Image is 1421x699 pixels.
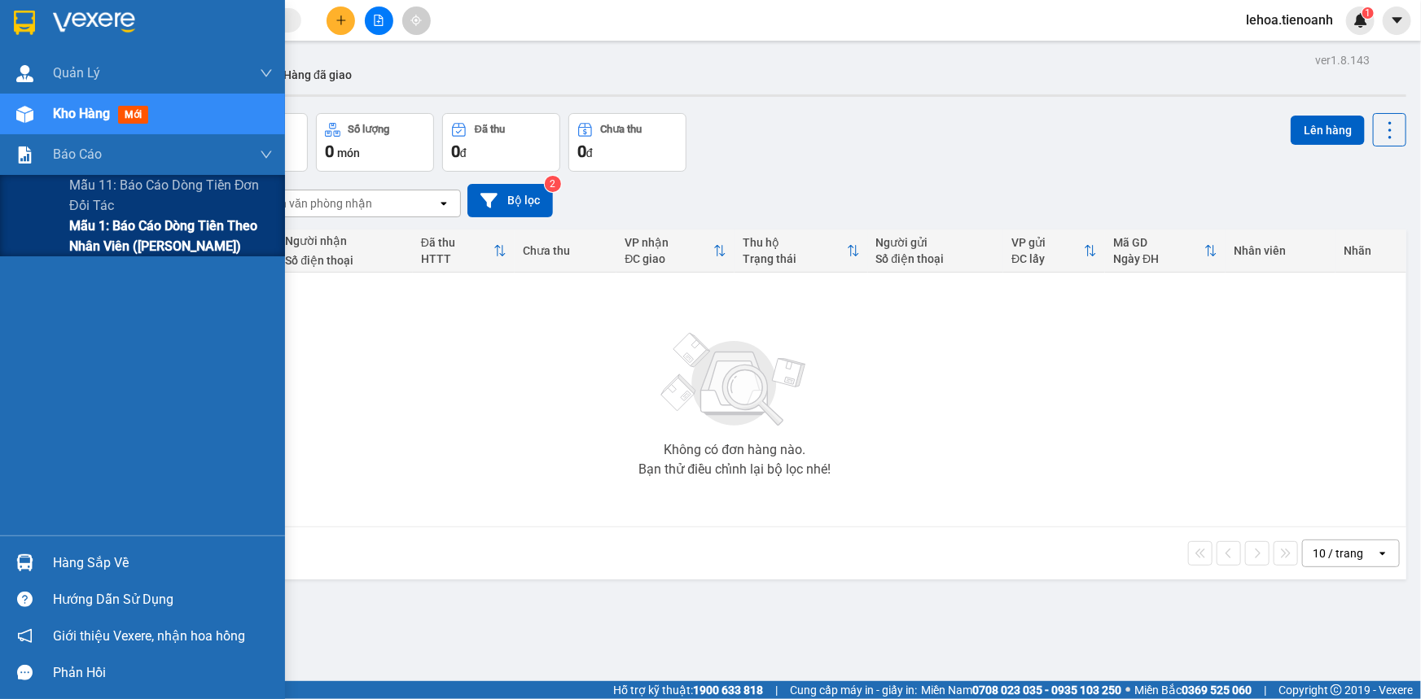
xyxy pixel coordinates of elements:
svg: open [1376,547,1389,560]
span: copyright [1331,684,1342,696]
img: warehouse-icon [16,65,33,82]
th: Toggle SortBy [616,229,734,273]
div: Ngày ĐH [1113,252,1204,265]
div: Nhãn [1344,244,1398,257]
span: 1 [1365,7,1371,19]
span: question-circle [17,592,33,607]
div: Số điện thoại [285,254,405,267]
span: món [337,146,360,159]
span: Kho hàng [53,106,110,121]
button: Bộ lọc [467,184,553,217]
button: file-add [365,7,393,35]
span: Miền Bắc [1134,681,1252,699]
span: ⚪️ [1125,687,1130,693]
div: Chưa thu [601,124,643,135]
div: Đã thu [421,236,493,249]
img: icon-new-feature [1353,13,1368,28]
span: Hỗ trợ kỹ thuật: [613,681,763,699]
div: Người gửi [876,236,996,249]
th: Toggle SortBy [1105,229,1226,273]
span: aim [410,15,422,26]
div: ĐC lấy [1011,252,1084,265]
span: message [17,665,33,680]
div: Số điện thoại [876,252,996,265]
div: Không có đơn hàng nào. [664,443,805,457]
span: down [260,148,273,161]
span: Mẫu 1: Báo cáo dòng tiền theo nhân viên ([PERSON_NAME]) [69,216,273,256]
span: Cung cấp máy in - giấy in: [790,681,917,699]
span: notification [17,628,33,644]
strong: 0369 525 060 [1182,684,1252,697]
button: plus [327,7,355,35]
button: Hàng đã giao [270,55,365,94]
div: Trạng thái [743,252,847,265]
img: warehouse-icon [16,106,33,123]
span: đ [586,146,593,159]
span: đ [460,146,467,159]
button: Số lượng0món [316,113,434,172]
strong: 0708 023 035 - 0935 103 250 [972,684,1121,697]
div: Hàng sắp về [53,551,273,575]
span: | [1264,681,1266,699]
span: caret-down [1390,13,1405,28]
div: VP nhận [625,236,713,249]
span: | [775,681,778,699]
span: 0 [325,142,334,161]
span: down [260,67,273,80]
div: 10 / trang [1313,545,1363,561]
div: Số lượng [349,124,390,135]
span: plus [336,15,347,26]
div: Chọn văn phòng nhận [260,195,372,212]
div: VP gửi [1011,236,1084,249]
div: ver 1.8.143 [1315,51,1370,69]
th: Toggle SortBy [413,229,515,273]
div: Hướng dẫn sử dụng [53,588,273,612]
span: 0 [577,142,586,161]
div: HTTT [421,252,493,265]
button: caret-down [1383,7,1411,35]
span: Giới thiệu Vexere, nhận hoa hồng [53,626,245,646]
span: file-add [373,15,384,26]
div: Phản hồi [53,661,273,685]
th: Toggle SortBy [735,229,868,273]
div: Đã thu [475,124,505,135]
img: warehouse-icon [16,554,33,571]
span: Mẫu 11: Báo cáo dòng tiền đơn đối tác [69,175,273,216]
div: Bạn thử điều chỉnh lại bộ lọc nhé! [638,463,831,476]
strong: 1900 633 818 [693,684,763,697]
span: lehoa.tienoanh [1233,10,1346,30]
div: Nhân viên [1234,244,1327,257]
button: Chưa thu0đ [568,113,686,172]
img: solution-icon [16,146,33,164]
div: Chưa thu [523,244,608,257]
span: Quản Lý [53,63,100,83]
div: Mã GD [1113,236,1204,249]
span: Báo cáo [53,144,102,164]
sup: 1 [1362,7,1374,19]
span: 0 [451,142,460,161]
div: ĐC giao [625,252,713,265]
div: Thu hộ [743,236,847,249]
th: Toggle SortBy [1003,229,1105,273]
sup: 2 [545,176,561,192]
img: svg+xml;base64,PHN2ZyBjbGFzcz0ibGlzdC1wbHVnX19zdmciIHhtbG5zPSJodHRwOi8vd3d3LnczLm9yZy8yMDAwL3N2Zy... [653,323,816,437]
button: Lên hàng [1291,116,1365,145]
span: Miền Nam [921,681,1121,699]
span: mới [118,106,148,124]
div: Người nhận [285,234,405,247]
button: Đã thu0đ [442,113,560,172]
svg: open [437,197,450,210]
button: aim [402,7,431,35]
img: logo-vxr [14,11,35,35]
